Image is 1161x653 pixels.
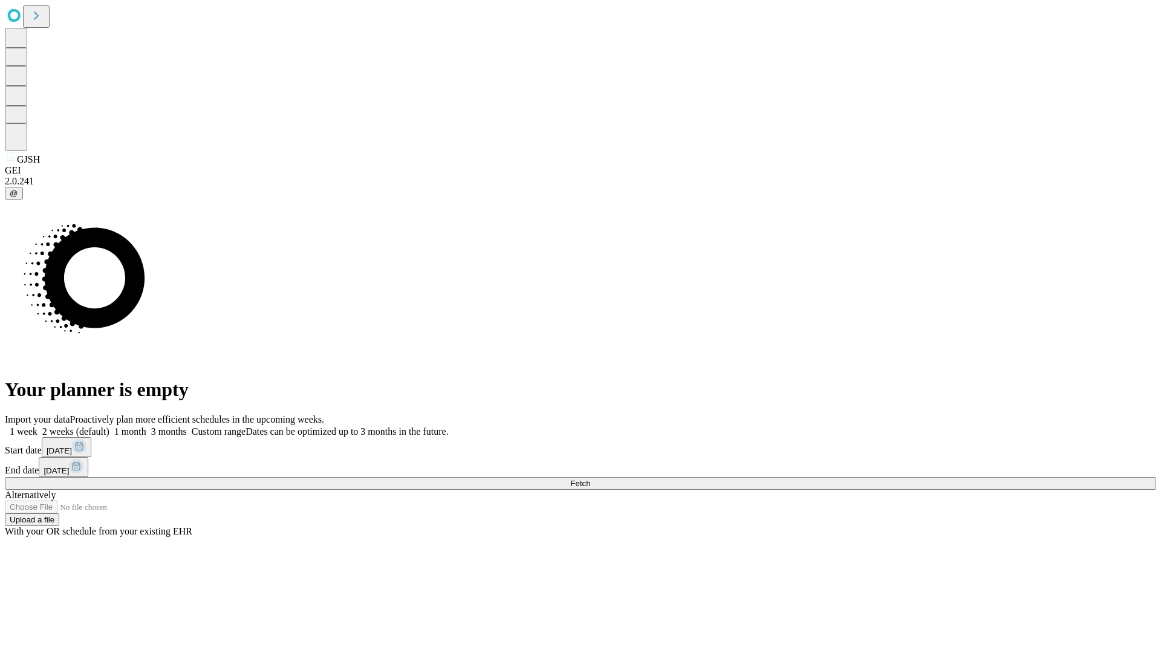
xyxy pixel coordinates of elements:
span: 2 weeks (default) [42,426,109,437]
div: End date [5,457,1156,477]
span: Dates can be optimized up to 3 months in the future. [246,426,448,437]
span: 3 months [151,426,187,437]
div: GEI [5,165,1156,176]
span: Fetch [570,479,590,488]
span: With your OR schedule from your existing EHR [5,526,192,536]
div: Start date [5,437,1156,457]
button: [DATE] [42,437,91,457]
span: [DATE] [47,446,72,455]
button: Upload a file [5,513,59,526]
button: [DATE] [39,457,88,477]
button: @ [5,187,23,200]
span: Import your data [5,414,70,424]
span: 1 month [114,426,146,437]
button: Fetch [5,477,1156,490]
span: 1 week [10,426,37,437]
span: @ [10,189,18,198]
span: GJSH [17,154,40,164]
span: Proactively plan more efficient schedules in the upcoming weeks. [70,414,324,424]
span: [DATE] [44,466,69,475]
span: Custom range [192,426,246,437]
h1: Your planner is empty [5,378,1156,401]
div: 2.0.241 [5,176,1156,187]
span: Alternatively [5,490,56,500]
